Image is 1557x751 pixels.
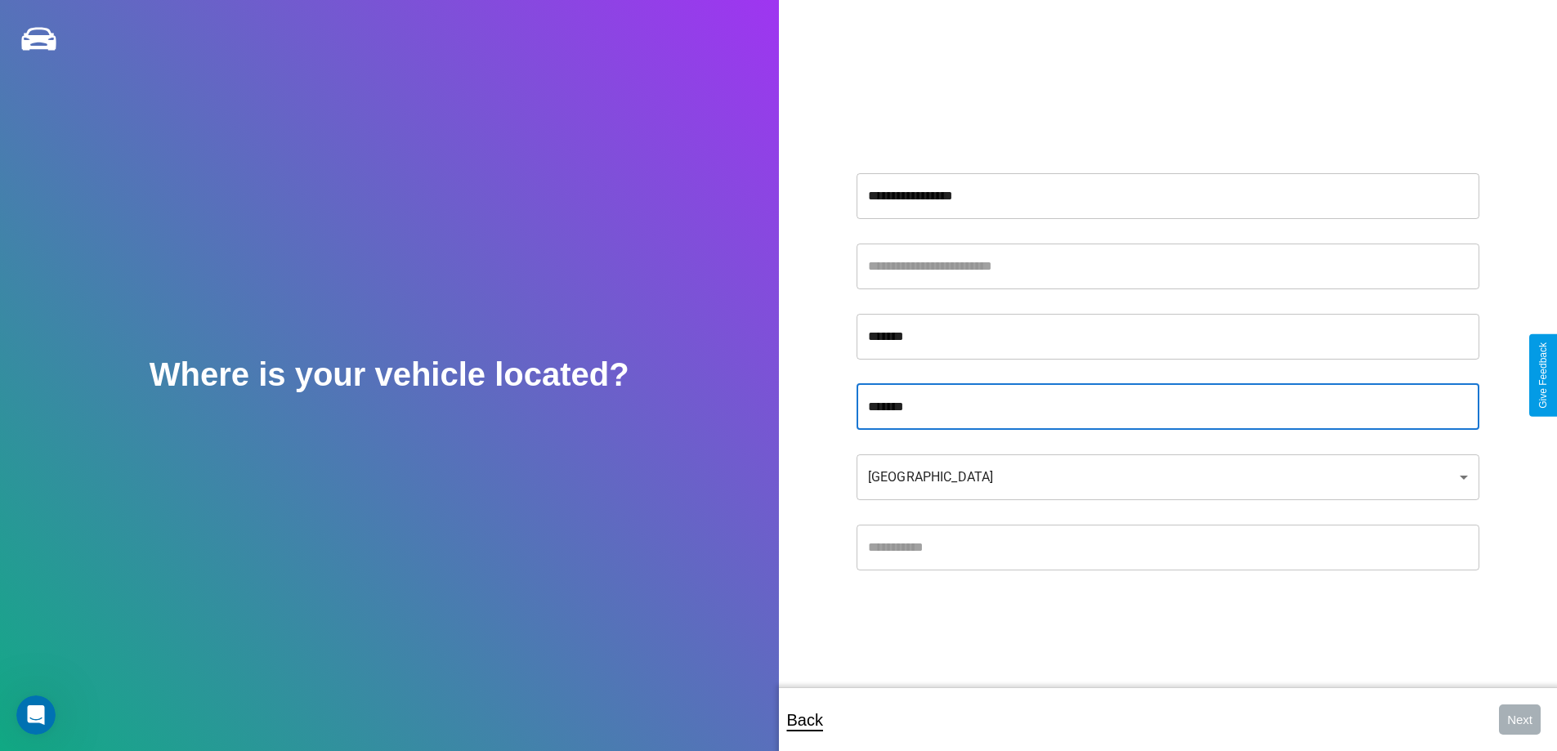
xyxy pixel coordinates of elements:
[857,454,1479,500] div: [GEOGRAPHIC_DATA]
[787,705,823,735] p: Back
[150,356,629,393] h2: Where is your vehicle located?
[1499,704,1541,735] button: Next
[1537,342,1549,409] div: Give Feedback
[16,695,56,735] iframe: Intercom live chat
